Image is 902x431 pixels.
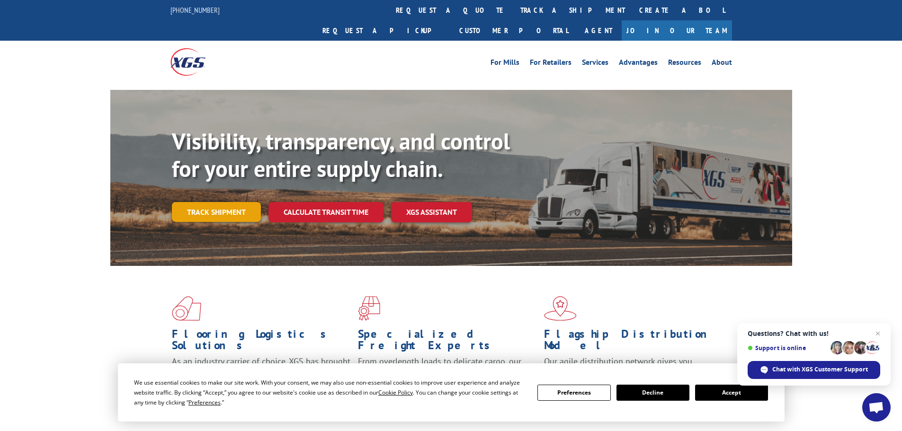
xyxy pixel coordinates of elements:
b: Visibility, transparency, and control for your entire supply chain. [172,126,510,183]
img: xgs-icon-focused-on-flooring-red [358,296,380,321]
a: Request a pickup [315,20,452,41]
a: XGS ASSISTANT [391,202,472,222]
div: We use essential cookies to make our site work. With your consent, we may also use non-essential ... [134,378,526,407]
button: Preferences [537,385,610,401]
a: Resources [668,59,701,69]
span: Close chat [872,328,884,339]
a: Agent [575,20,622,41]
h1: Flagship Distribution Model [544,328,723,356]
span: Our agile distribution network gives you nationwide inventory management on demand. [544,356,718,378]
span: As an industry carrier of choice, XGS has brought innovation and dedication to flooring logistics... [172,356,350,389]
a: Customer Portal [452,20,575,41]
div: Open chat [862,393,891,422]
a: [PHONE_NUMBER] [170,5,220,15]
h1: Specialized Freight Experts [358,328,537,356]
img: xgs-icon-flagship-distribution-model-red [544,296,577,321]
img: xgs-icon-total-supply-chain-intelligence-red [172,296,201,321]
a: Advantages [619,59,658,69]
div: Cookie Consent Prompt [118,363,785,422]
span: Questions? Chat with us! [748,330,880,337]
button: Decline [616,385,689,401]
h1: Flooring Logistics Solutions [172,328,351,356]
span: Preferences [188,398,221,406]
a: About [712,59,732,69]
div: Chat with XGS Customer Support [748,361,880,379]
span: Chat with XGS Customer Support [772,365,868,374]
a: Calculate transit time [268,202,384,222]
a: Join Our Team [622,20,732,41]
a: For Mills [491,59,519,69]
button: Accept [695,385,768,401]
a: For Retailers [530,59,572,69]
p: From overlength loads to delicate cargo, our experienced staff knows the best way to move your fr... [358,356,537,398]
span: Cookie Policy [378,388,413,396]
a: Services [582,59,608,69]
a: Track shipment [172,202,261,222]
span: Support is online [748,344,827,352]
